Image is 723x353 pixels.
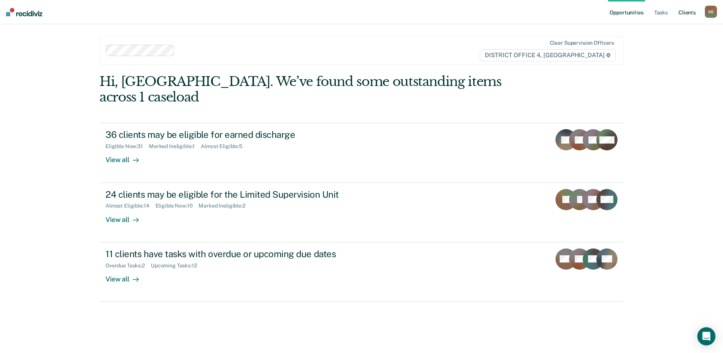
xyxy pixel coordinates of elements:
div: Marked Ineligible : 1 [149,143,201,150]
span: DISTRICT OFFICE 4, [GEOGRAPHIC_DATA] [480,49,616,61]
div: View all [106,150,148,164]
div: Open Intercom Messenger [697,327,715,345]
div: Upcoming Tasks : 12 [151,262,203,269]
div: Eligible Now : 10 [155,203,199,209]
a: 24 clients may be eligible for the Limited Supervision UnitAlmost Eligible:14Eligible Now:10Marke... [99,183,624,242]
div: View all [106,269,148,283]
div: 24 clients may be eligible for the Limited Supervision Unit [106,189,371,200]
a: 36 clients may be eligible for earned dischargeEligible Now:31Marked Ineligible:1Almost Eligible:... [99,123,624,183]
div: B B [705,6,717,18]
div: Clear supervision officers [550,40,614,46]
a: 11 clients have tasks with overdue or upcoming due datesOverdue Tasks:2Upcoming Tasks:12View all [99,242,624,302]
div: 11 clients have tasks with overdue or upcoming due dates [106,248,371,259]
div: View all [106,209,148,224]
div: 36 clients may be eligible for earned discharge [106,129,371,140]
div: Overdue Tasks : 2 [106,262,151,269]
div: Almost Eligible : 5 [201,143,248,150]
div: Eligible Now : 31 [106,143,149,150]
div: Almost Eligible : 14 [106,203,155,209]
button: BB [705,6,717,18]
div: Hi, [GEOGRAPHIC_DATA]. We’ve found some outstanding items across 1 caseload [99,74,519,105]
div: Marked Ineligible : 2 [199,203,251,209]
img: Recidiviz [6,8,42,16]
